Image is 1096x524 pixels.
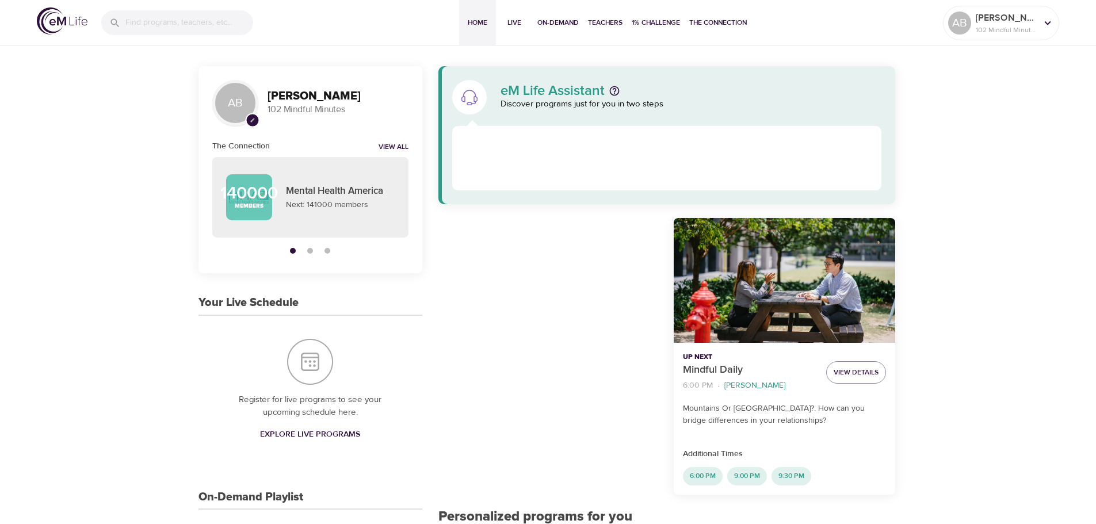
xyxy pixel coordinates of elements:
[286,199,395,211] p: Next: 141000 members
[683,467,723,485] div: 6:00 PM
[834,366,879,378] span: View Details
[772,471,811,481] span: 9:30 PM
[826,361,886,384] button: View Details
[501,84,605,98] p: eM Life Assistant
[727,467,767,485] div: 9:00 PM
[255,424,365,445] a: Explore Live Programs
[268,103,408,116] p: 102 Mindful Minutes
[286,184,395,199] p: Mental Health America
[632,17,680,29] span: 1% Challenge
[379,143,408,152] a: View all notifications
[212,80,258,126] div: AB
[683,380,713,392] p: 6:00 PM
[198,296,299,309] h3: Your Live Schedule
[689,17,747,29] span: The Connection
[212,140,270,152] h6: The Connection
[501,98,882,111] p: Discover programs just for you in two steps
[683,352,817,362] p: Up Next
[235,202,264,211] p: Members
[683,471,723,481] span: 6:00 PM
[464,17,491,29] span: Home
[460,88,479,106] img: eM Life Assistant
[220,185,278,202] p: 140000
[683,362,817,378] p: Mindful Daily
[125,10,253,35] input: Find programs, teachers, etc...
[717,378,720,393] li: ·
[727,471,767,481] span: 9:00 PM
[683,378,817,393] nav: breadcrumb
[674,218,895,343] button: Mindful Daily
[683,448,886,460] p: Additional Times
[222,393,399,419] p: Register for live programs to see your upcoming schedule here.
[501,17,528,29] span: Live
[948,12,971,35] div: AB
[683,403,886,427] p: Mountains Or [GEOGRAPHIC_DATA]?: How can you bridge differences in your relationships?
[260,427,360,442] span: Explore Live Programs
[37,7,87,35] img: logo
[1050,478,1087,515] iframe: Button to launch messaging window
[976,11,1037,25] p: [PERSON_NAME]
[287,339,333,385] img: Your Live Schedule
[724,380,785,392] p: [PERSON_NAME]
[268,90,408,103] h3: [PERSON_NAME]
[537,17,579,29] span: On-Demand
[772,467,811,485] div: 9:30 PM
[198,491,303,504] h3: On-Demand Playlist
[976,25,1037,35] p: 102 Mindful Minutes
[588,17,623,29] span: Teachers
